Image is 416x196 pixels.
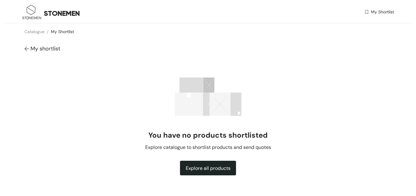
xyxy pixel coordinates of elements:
button: Explore all products [180,161,236,175]
a: Catalogue [24,29,44,34]
a: My Shortlist [51,29,74,34]
span: Explore catalogue to shortlist products and send quotes [145,144,271,151]
img: wishlist [364,9,369,15]
span: My Shortlist [371,9,394,15]
span: STONEMEN [44,8,80,19]
h2: You have no products shortlisted [148,130,268,140]
img: success [175,77,241,116]
img: Go back [24,46,30,52]
span: Explore all products [186,164,231,172]
span: / [47,29,48,34]
img: Buyer Portal [22,2,42,22]
span: My shortlist [30,45,60,52]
